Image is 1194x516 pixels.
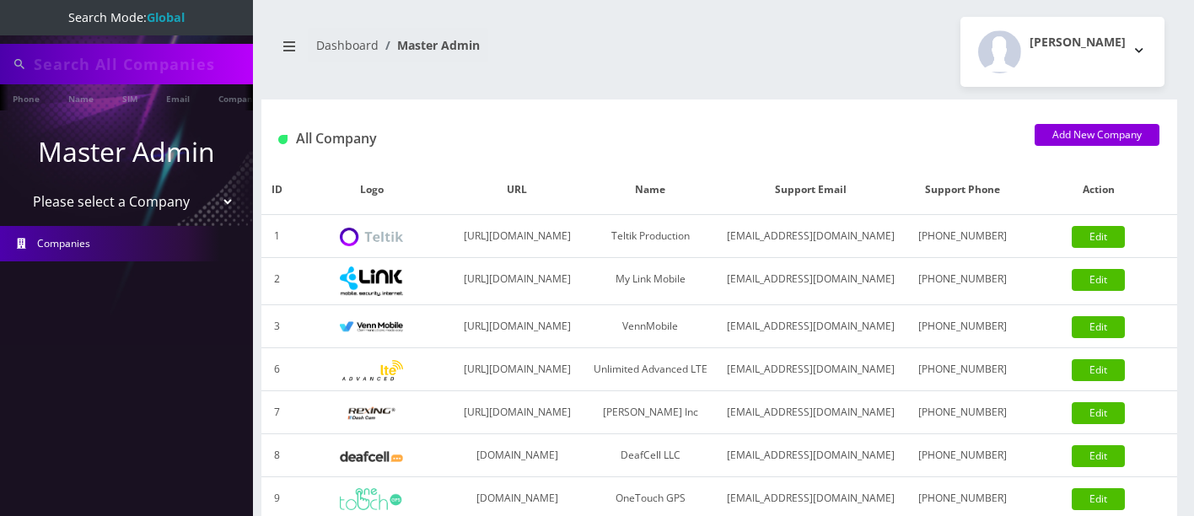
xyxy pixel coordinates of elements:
img: OneTouch GPS [340,488,403,510]
span: Search Mode: [68,9,185,25]
img: Unlimited Advanced LTE [340,360,403,381]
a: Edit [1072,359,1125,381]
td: 8 [261,434,293,477]
td: [PHONE_NUMBER] [905,391,1019,434]
td: [DOMAIN_NAME] [450,434,584,477]
td: [PHONE_NUMBER] [905,305,1019,348]
th: Name [584,165,716,215]
td: 1 [261,215,293,258]
td: 6 [261,348,293,391]
td: [URL][DOMAIN_NAME] [450,258,584,305]
img: DeafCell LLC [340,451,403,462]
img: My Link Mobile [340,266,403,296]
span: Companies [37,236,90,250]
th: Logo [293,165,450,215]
td: [EMAIL_ADDRESS][DOMAIN_NAME] [716,305,905,348]
a: Phone [4,84,48,110]
li: Master Admin [379,36,480,54]
td: [URL][DOMAIN_NAME] [450,348,584,391]
td: VennMobile [584,305,716,348]
td: [URL][DOMAIN_NAME] [450,305,584,348]
a: Edit [1072,445,1125,467]
th: URL [450,165,584,215]
nav: breadcrumb [274,28,707,76]
img: All Company [278,135,288,144]
a: Dashboard [316,37,379,53]
a: Edit [1072,269,1125,291]
td: [URL][DOMAIN_NAME] [450,391,584,434]
td: [PERSON_NAME] Inc [584,391,716,434]
strong: Global [147,9,185,25]
td: My Link Mobile [584,258,716,305]
td: [EMAIL_ADDRESS][DOMAIN_NAME] [716,258,905,305]
td: [PHONE_NUMBER] [905,434,1019,477]
td: [PHONE_NUMBER] [905,215,1019,258]
td: 2 [261,258,293,305]
img: VennMobile [340,321,403,333]
td: [EMAIL_ADDRESS][DOMAIN_NAME] [716,434,905,477]
img: Rexing Inc [340,406,403,422]
td: [URL][DOMAIN_NAME] [450,215,584,258]
th: Action [1019,165,1177,215]
a: Name [60,84,102,110]
th: Support Email [716,165,905,215]
td: 7 [261,391,293,434]
a: Edit [1072,402,1125,424]
td: Unlimited Advanced LTE [584,348,716,391]
a: Edit [1072,488,1125,510]
td: [EMAIL_ADDRESS][DOMAIN_NAME] [716,215,905,258]
td: Teltik Production [584,215,716,258]
a: SIM [114,84,146,110]
td: 3 [261,305,293,348]
a: Edit [1072,226,1125,248]
a: Add New Company [1035,124,1159,146]
a: Email [158,84,198,110]
h2: [PERSON_NAME] [1030,35,1126,50]
button: [PERSON_NAME] [960,17,1164,87]
td: DeafCell LLC [584,434,716,477]
td: [EMAIL_ADDRESS][DOMAIN_NAME] [716,348,905,391]
a: Edit [1072,316,1125,338]
th: Support Phone [905,165,1019,215]
input: Search All Companies [34,48,249,80]
img: Teltik Production [340,228,403,247]
td: [PHONE_NUMBER] [905,258,1019,305]
h1: All Company [278,131,1009,147]
td: [EMAIL_ADDRESS][DOMAIN_NAME] [716,391,905,434]
a: Company [210,84,266,110]
td: [PHONE_NUMBER] [905,348,1019,391]
th: ID [261,165,293,215]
